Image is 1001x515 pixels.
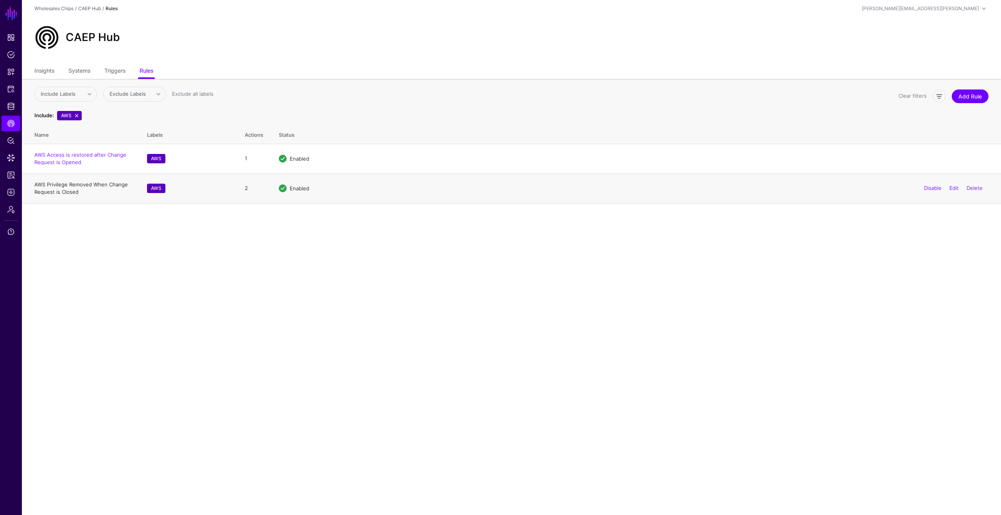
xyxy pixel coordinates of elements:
[22,123,139,144] th: Name
[7,102,15,110] span: Identity Data Fabric
[139,123,237,144] th: Labels
[7,171,15,179] span: Reports
[57,111,82,120] span: AWS
[106,5,118,11] strong: Rules
[2,47,20,63] a: Policies
[41,91,75,97] span: Include Labels
[2,64,20,80] a: Snippets
[290,185,309,191] span: Enabled
[74,5,78,12] div: /
[7,228,15,236] span: Support
[78,5,101,11] a: CAEP Hub
[952,89,988,103] a: Add Rule
[140,64,153,79] a: Rules
[2,150,20,166] a: Data Lens
[109,91,146,97] span: Exclude Labels
[899,93,927,99] a: Clear filters
[862,5,979,12] div: [PERSON_NAME][EMAIL_ADDRESS][PERSON_NAME]
[949,185,959,191] a: Edit
[66,31,120,44] h2: CAEP Hub
[2,98,20,114] a: Identity Data Fabric
[2,167,20,183] a: Reports
[172,91,213,97] a: Exclude all labels
[147,154,165,163] span: AWS
[271,123,1001,144] th: Status
[237,144,271,173] td: 1
[68,64,90,79] a: Systems
[34,152,126,166] a: AWS Access is restored after Change Request is Opened
[924,185,942,191] a: Disable
[237,173,271,203] td: 2
[7,51,15,59] span: Policies
[101,5,106,12] div: /
[34,64,54,79] a: Insights
[290,155,309,161] span: Enabled
[2,184,20,200] a: Logs
[2,133,20,148] a: Policy Lens
[7,120,15,127] span: CAEP Hub
[34,5,74,11] a: Wholesales Chips
[7,137,15,145] span: Policy Lens
[34,181,128,195] a: AWS Privilege Removed When Change Request is Closed
[2,202,20,217] a: Admin
[2,81,20,97] a: Protected Systems
[7,68,15,76] span: Snippets
[7,85,15,93] span: Protected Systems
[237,123,271,144] th: Actions
[7,154,15,162] span: Data Lens
[5,5,18,22] a: SGNL
[967,185,983,191] a: Delete
[147,184,165,193] span: AWS
[2,116,20,131] a: CAEP Hub
[2,30,20,45] a: Dashboard
[7,34,15,41] span: Dashboard
[7,206,15,213] span: Admin
[33,112,56,120] div: Include:
[7,188,15,196] span: Logs
[104,64,126,79] a: Triggers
